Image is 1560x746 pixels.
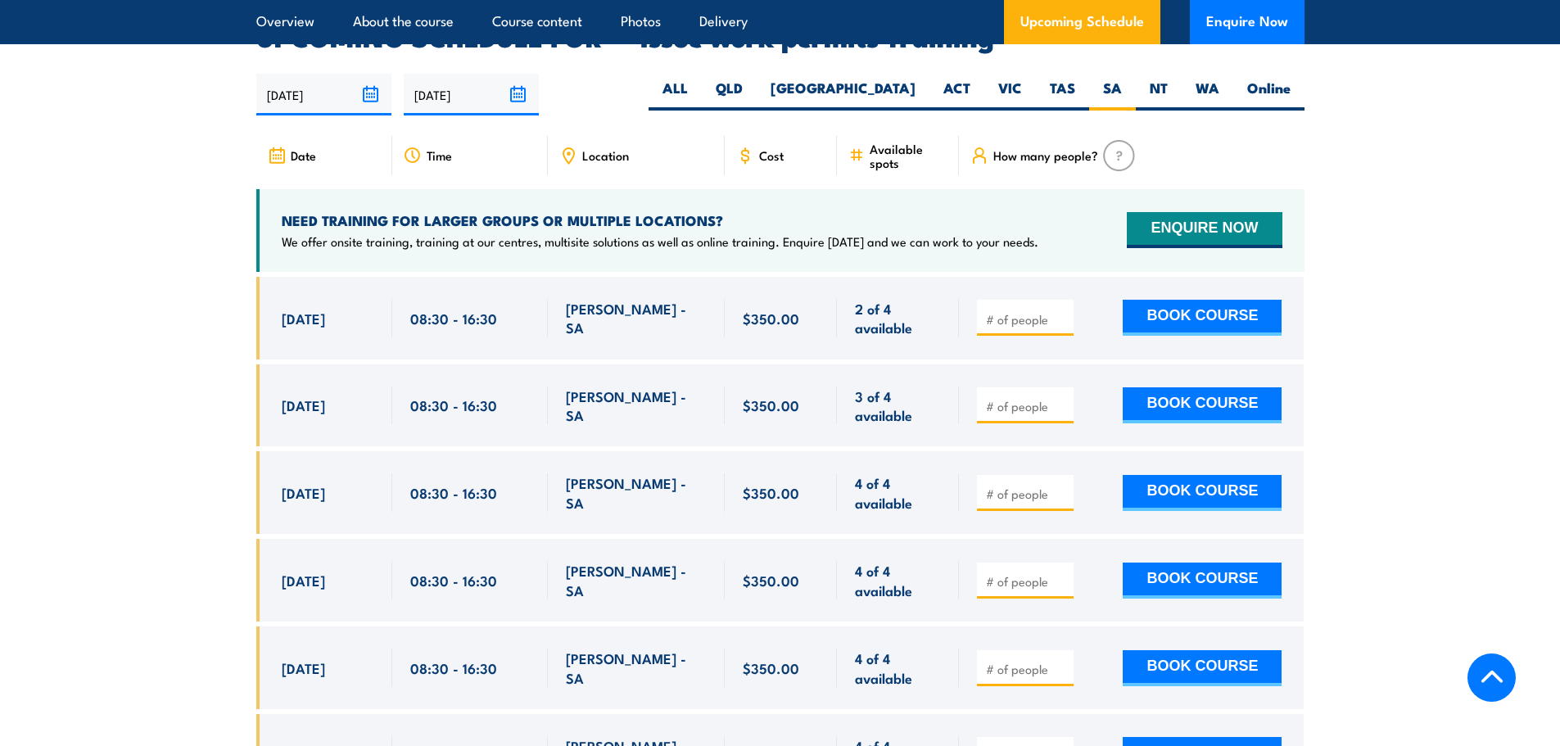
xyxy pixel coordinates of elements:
[986,661,1068,677] input: # of people
[404,74,539,115] input: To date
[282,396,325,414] span: [DATE]
[743,483,799,502] span: $350.00
[986,573,1068,590] input: # of people
[855,473,941,512] span: 4 of 4 available
[743,309,799,328] span: $350.00
[993,148,1098,162] span: How many people?
[1127,212,1282,248] button: ENQUIRE NOW
[986,398,1068,414] input: # of people
[282,211,1038,229] h4: NEED TRAINING FOR LARGER GROUPS OR MULTIPLE LOCATIONS?
[410,309,497,328] span: 08:30 - 16:30
[702,79,757,111] label: QLD
[1233,79,1305,111] label: Online
[427,148,452,162] span: Time
[282,571,325,590] span: [DATE]
[1036,79,1089,111] label: TAS
[1123,650,1282,686] button: BOOK COURSE
[282,309,325,328] span: [DATE]
[984,79,1036,111] label: VIC
[855,299,941,337] span: 2 of 4 available
[1123,300,1282,336] button: BOOK COURSE
[1136,79,1182,111] label: NT
[986,486,1068,502] input: # of people
[1089,79,1136,111] label: SA
[1123,387,1282,423] button: BOOK COURSE
[282,483,325,502] span: [DATE]
[743,658,799,677] span: $350.00
[282,233,1038,250] p: We offer onsite training, training at our centres, multisite solutions as well as online training...
[855,649,941,687] span: 4 of 4 available
[649,79,702,111] label: ALL
[566,649,707,687] span: [PERSON_NAME] - SA
[566,473,707,512] span: [PERSON_NAME] - SA
[410,658,497,677] span: 08:30 - 16:30
[410,483,497,502] span: 08:30 - 16:30
[566,299,707,337] span: [PERSON_NAME] - SA
[256,74,391,115] input: From date
[870,142,947,170] span: Available spots
[566,561,707,599] span: [PERSON_NAME] - SA
[410,396,497,414] span: 08:30 - 16:30
[282,658,325,677] span: [DATE]
[757,79,929,111] label: [GEOGRAPHIC_DATA]
[582,148,629,162] span: Location
[1182,79,1233,111] label: WA
[291,148,316,162] span: Date
[1123,475,1282,511] button: BOOK COURSE
[256,25,1305,47] h2: UPCOMING SCHEDULE FOR - "Issue work permits Training"
[986,311,1068,328] input: # of people
[1123,563,1282,599] button: BOOK COURSE
[929,79,984,111] label: ACT
[743,571,799,590] span: $350.00
[410,571,497,590] span: 08:30 - 16:30
[743,396,799,414] span: $350.00
[855,561,941,599] span: 4 of 4 available
[855,387,941,425] span: 3 of 4 available
[759,148,784,162] span: Cost
[566,387,707,425] span: [PERSON_NAME] - SA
